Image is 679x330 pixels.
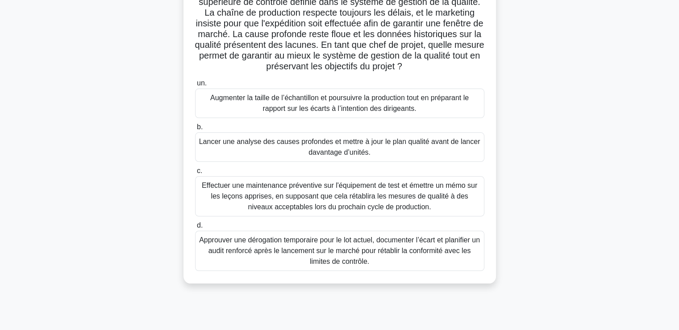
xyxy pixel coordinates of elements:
font: b. [197,123,203,131]
font: Approuver une dérogation temporaire pour le lot actuel, documenter l’écart et planifier un audit ... [199,236,480,265]
font: c. [197,167,202,174]
font: un. [197,79,207,87]
font: Augmenter la taille de l’échantillon et poursuivre la production tout en préparant le rapport sur... [210,94,469,112]
font: Effectuer une maintenance préventive sur l'équipement de test et émettre un mémo sur les leçons a... [202,182,477,211]
font: d. [197,221,203,229]
font: Lancer une analyse des causes profondes et mettre à jour le plan qualité avant de lancer davantag... [199,138,480,156]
